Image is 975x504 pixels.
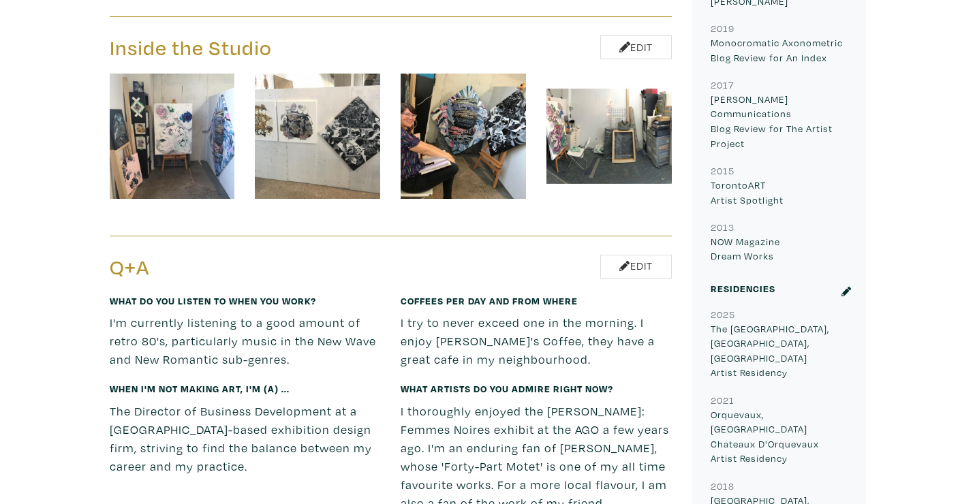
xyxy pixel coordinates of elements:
[600,35,672,59] a: Edit
[110,255,381,281] h3: Q+A
[711,394,734,407] small: 2021
[711,92,848,151] p: [PERSON_NAME] Communications Blog Review for The Artist Project
[711,35,848,65] p: Monocromatic Axonometric Blog Review for An Index
[110,313,381,368] p: I'm currently listening to a good amount of retro 80's, particularly music in the New Wave and Ne...
[110,402,381,475] p: The Director of Business Development at a [GEOGRAPHIC_DATA]-based exhibition design firm, strivin...
[711,321,848,380] p: The [GEOGRAPHIC_DATA], [GEOGRAPHIC_DATA], [GEOGRAPHIC_DATA] Artist Residency
[401,382,613,395] small: What artists do you admire right now?
[110,35,381,61] h3: Inside the Studio
[711,479,734,492] small: 2018
[546,74,672,199] img: phpThumb.php
[711,78,734,91] small: 2017
[600,255,672,279] a: Edit
[711,178,848,207] p: TorontoART Artist Spotlight
[110,294,316,307] small: What do you listen to when you work?
[711,221,734,234] small: 2013
[711,308,735,321] small: 2025
[711,407,848,466] p: Orquevaux, [GEOGRAPHIC_DATA] Chateaux D'Orquevaux Artist Residency
[255,74,380,199] img: phpThumb.php
[711,282,775,295] small: Residencies
[401,74,526,199] img: phpThumb.php
[711,234,848,264] p: NOW Magazine Dream Works
[110,74,235,199] img: phpThumb.php
[711,164,734,177] small: 2015
[401,294,578,307] small: Coffees per day and from where
[110,382,290,395] small: When I'm not making art, I'm (a) ...
[711,22,734,35] small: 2019
[401,313,672,368] p: I try to never exceed one in the morning. I enjoy [PERSON_NAME]'s Coffee, they have a great cafe ...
